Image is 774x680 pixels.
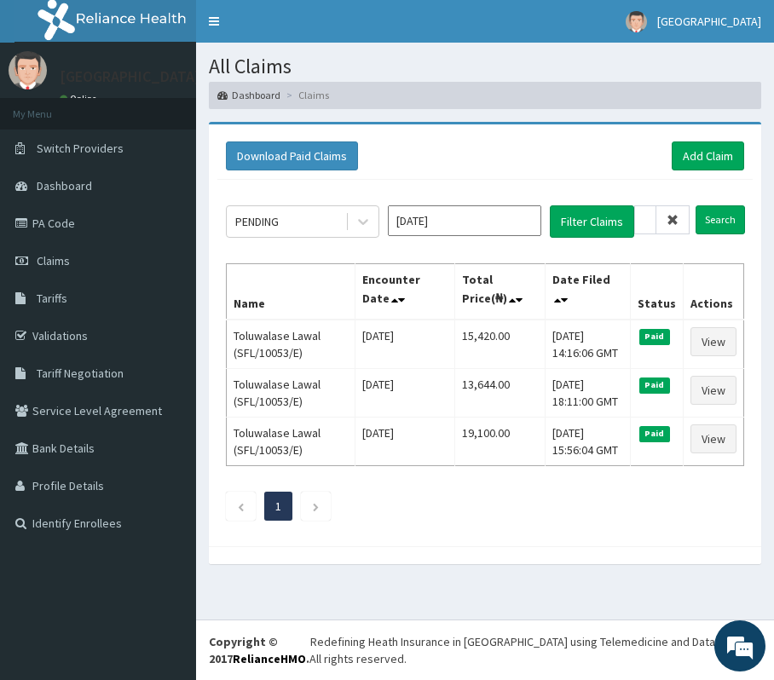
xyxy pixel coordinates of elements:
th: Date Filed [546,263,631,320]
td: [DATE] [355,417,455,465]
td: 15,420.00 [455,320,546,369]
span: Claims [37,253,70,268]
input: Search [696,205,745,234]
a: Previous page [237,498,245,514]
footer: All rights reserved. [196,619,774,680]
td: 13,644.00 [455,368,546,417]
span: Paid [639,329,670,344]
a: Add Claim [672,141,744,170]
img: User Image [626,11,647,32]
th: Name [227,263,355,320]
strong: Copyright © 2017 . [209,634,309,666]
a: Next page [312,498,320,514]
button: Filter Claims [550,205,634,238]
input: Search by HMO ID [634,205,656,234]
td: [DATE] 18:11:00 GMT [546,368,631,417]
a: RelianceHMO [233,651,306,666]
img: User Image [9,51,47,89]
textarea: Type your message and hit 'Enter' [9,465,325,525]
a: View [690,424,736,453]
td: 19,100.00 [455,417,546,465]
td: Toluwalase Lawal (SFL/10053/E) [227,368,355,417]
span: We're online! [99,215,235,387]
th: Status [630,263,683,320]
th: Actions [683,263,743,320]
td: Toluwalase Lawal (SFL/10053/E) [227,320,355,369]
th: Total Price(₦) [455,263,546,320]
div: Chat with us now [89,95,286,118]
p: [GEOGRAPHIC_DATA] [60,69,200,84]
a: Dashboard [217,88,280,102]
div: Minimize live chat window [280,9,321,49]
td: Toluwalase Lawal (SFL/10053/E) [227,417,355,465]
div: Redefining Heath Insurance in [GEOGRAPHIC_DATA] using Telemedicine and Data Science! [310,633,761,650]
span: [GEOGRAPHIC_DATA] [657,14,761,29]
td: [DATE] [355,368,455,417]
td: [DATE] [355,320,455,369]
span: Paid [639,426,670,441]
li: Claims [282,88,329,102]
button: Download Paid Claims [226,141,358,170]
h1: All Claims [209,55,761,78]
a: Page 1 is your current page [275,498,281,514]
img: d_794563401_company_1708531726252_794563401 [32,85,69,128]
td: [DATE] 14:16:06 GMT [546,320,631,369]
th: Encounter Date [355,263,455,320]
td: [DATE] 15:56:04 GMT [546,417,631,465]
span: Tariff Negotiation [37,366,124,381]
span: Dashboard [37,178,92,193]
a: Online [60,93,101,105]
a: View [690,376,736,405]
div: PENDING [235,213,279,230]
span: Switch Providers [37,141,124,156]
a: View [690,327,736,356]
input: Select Month and Year [388,205,541,236]
span: Paid [639,377,670,393]
span: Tariffs [37,291,67,306]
